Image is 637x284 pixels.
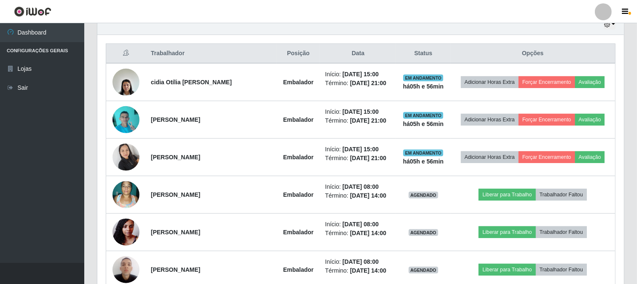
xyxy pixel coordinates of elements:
li: Término: [325,191,391,200]
button: Forçar Encerramento [519,76,575,88]
button: Avaliação [575,114,605,126]
li: Término: [325,266,391,275]
strong: [PERSON_NAME] [151,154,200,161]
li: Início: [325,107,391,116]
img: 1677665450683.jpeg [112,177,139,212]
th: Data [320,44,396,64]
strong: há 05 h e 56 min [403,83,444,90]
span: EM ANDAMENTO [403,150,443,156]
button: Forçar Encerramento [519,151,575,163]
time: [DATE] 08:00 [343,258,379,265]
img: 1690803599468.jpeg [112,214,139,250]
button: Trabalhador Faltou [536,226,587,238]
li: Início: [325,220,391,229]
time: [DATE] 08:00 [343,221,379,228]
img: 1699884729750.jpeg [112,102,139,137]
strong: há 05 h e 56 min [403,121,444,127]
time: [DATE] 08:00 [343,183,379,190]
button: Adicionar Horas Extra [461,76,519,88]
time: [DATE] 21:00 [350,80,386,86]
strong: Embalador [283,154,313,161]
strong: [PERSON_NAME] [151,116,200,123]
img: 1690487685999.jpeg [112,64,139,100]
img: 1722007663957.jpeg [112,139,139,175]
time: [DATE] 15:00 [343,108,379,115]
button: Trabalhador Faltou [536,189,587,201]
strong: [PERSON_NAME] [151,191,200,198]
span: AGENDADO [409,192,438,198]
li: Início: [325,145,391,154]
strong: Embalador [283,79,313,86]
time: [DATE] 14:00 [350,267,386,274]
li: Término: [325,116,391,125]
time: [DATE] 15:00 [343,146,379,153]
time: [DATE] 14:00 [350,230,386,236]
strong: [PERSON_NAME] [151,266,200,273]
li: Término: [325,79,391,88]
button: Trabalhador Faltou [536,264,587,276]
button: Liberar para Trabalho [479,226,535,238]
li: Início: [325,257,391,266]
li: Início: [325,182,391,191]
th: Status [396,44,450,64]
button: Liberar para Trabalho [479,189,535,201]
button: Adicionar Horas Extra [461,114,519,126]
time: [DATE] 15:00 [343,71,379,78]
li: Início: [325,70,391,79]
time: [DATE] 21:00 [350,117,386,124]
strong: há 05 h e 56 min [403,158,444,165]
button: Avaliação [575,151,605,163]
button: Liberar para Trabalho [479,264,535,276]
th: Opções [450,44,615,64]
th: Posição [277,44,320,64]
button: Avaliação [575,76,605,88]
strong: cidia Otília [PERSON_NAME] [151,79,232,86]
span: AGENDADO [409,229,438,236]
img: CoreUI Logo [14,6,51,17]
strong: Embalador [283,191,313,198]
li: Término: [325,229,391,238]
strong: [PERSON_NAME] [151,229,200,236]
strong: Embalador [283,116,313,123]
span: EM ANDAMENTO [403,112,443,119]
span: EM ANDAMENTO [403,75,443,81]
strong: Embalador [283,229,313,236]
time: [DATE] 14:00 [350,192,386,199]
button: Forçar Encerramento [519,114,575,126]
time: [DATE] 21:00 [350,155,386,161]
span: AGENDADO [409,267,438,273]
th: Trabalhador [146,44,277,64]
button: Adicionar Horas Extra [461,151,519,163]
li: Término: [325,154,391,163]
strong: Embalador [283,266,313,273]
